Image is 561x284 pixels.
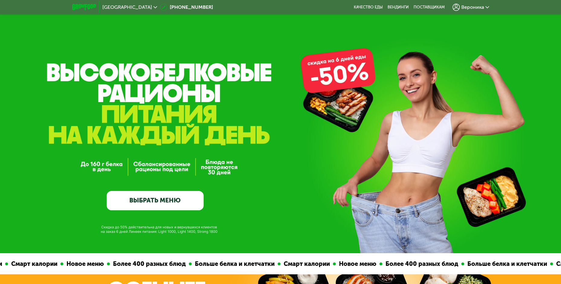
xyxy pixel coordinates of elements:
span: Вероника [461,5,484,10]
div: Новое меню [335,259,379,269]
a: [PHONE_NUMBER] [160,4,213,11]
a: Вендинги [388,5,409,10]
a: Качество еды [354,5,383,10]
div: Более 400 разных блюд [382,259,460,269]
div: Более 400 разных блюд [109,259,188,269]
div: поставщикам [414,5,445,10]
a: ВЫБРАТЬ МЕНЮ [107,191,204,210]
span: [GEOGRAPHIC_DATA] [102,5,152,10]
div: Больше белка и клетчатки [463,259,549,269]
div: Смарт калории [280,259,332,269]
div: Смарт калории [7,259,60,269]
div: Больше белка и клетчатки [191,259,277,269]
div: Новое меню [63,259,106,269]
